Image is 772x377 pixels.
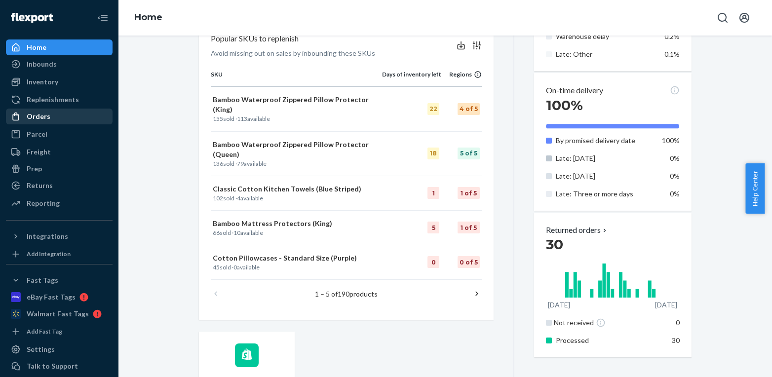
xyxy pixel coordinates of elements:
div: 18 [427,148,439,159]
p: By promised delivery date [556,136,653,146]
button: Close Navigation [93,8,113,28]
div: Not received [554,318,655,328]
span: 30 [672,336,680,344]
a: Inbounds [6,56,113,72]
p: sold · available [213,263,380,271]
a: eBay Fast Tags [6,289,113,305]
span: 0 [676,318,680,327]
div: 5 of 5 [458,148,480,159]
span: 0% [670,189,680,198]
div: Reporting [27,198,60,208]
div: 0 [427,256,439,268]
p: Popular SKUs to replenish [211,33,299,44]
div: Home [27,42,46,52]
span: 79 [237,160,244,167]
div: Parcel [27,129,47,139]
span: 30 [546,236,563,253]
a: Settings [6,341,113,357]
p: On-time delivery [546,85,603,96]
div: Talk to Support [27,361,78,371]
a: Parcel [6,126,113,142]
p: Processed [556,336,653,345]
p: Warehouse delay [556,32,653,41]
p: sold · available [213,228,380,237]
p: Cotton Pillowcases - Standard Size (Purple) [213,253,380,263]
p: [DATE] [548,300,570,310]
span: 0% [670,172,680,180]
a: Freight [6,144,113,160]
div: Inbounds [27,59,57,69]
span: 10 [233,229,240,236]
div: Replenishments [27,95,79,105]
p: Late: [DATE] [556,153,653,163]
p: sold · available [213,114,380,123]
th: SKU [211,70,382,87]
div: Add Integration [27,250,71,258]
p: sold · available [213,159,380,168]
span: 0 [233,264,237,271]
div: 1 [427,187,439,199]
div: Returns [27,181,53,190]
span: 155 [213,115,223,122]
span: 102 [213,194,223,202]
span: 190 [338,290,349,298]
p: 1 – 5 of products [315,289,378,299]
button: Integrations [6,228,113,244]
th: Days of inventory left [382,70,441,87]
div: 1 of 5 [458,222,480,233]
a: Replenishments [6,92,113,108]
span: 4 [237,194,240,202]
div: Fast Tags [27,275,58,285]
span: 0.2% [664,32,680,40]
p: Classic Cotton Kitchen Towels (Blue Striped) [213,184,380,194]
p: Bamboo Mattress Protectors (King) [213,219,380,228]
a: Talk to Support [6,358,113,374]
span: 0.1% [664,50,680,58]
div: Orders [27,112,50,121]
div: 5 [427,222,439,233]
div: 1 of 5 [458,187,480,199]
div: Prep [27,164,42,174]
button: Open Search Box [713,8,733,28]
div: Integrations [27,231,68,241]
button: Fast Tags [6,272,113,288]
button: Help Center [745,163,765,214]
span: 113 [237,115,247,122]
a: Reporting [6,195,113,211]
div: Add Fast Tag [27,327,62,336]
button: Open account menu [734,8,754,28]
a: Add Fast Tag [6,326,113,338]
span: 100% [546,97,583,113]
div: 4 of 5 [458,103,480,115]
p: sold · available [213,194,380,202]
div: Walmart Fast Tags [27,309,89,319]
p: Late: Three or more days [556,189,653,199]
a: Home [6,39,113,55]
a: Orders [6,109,113,124]
p: Bamboo Waterproof Zippered Pillow Protector (King) [213,95,380,114]
a: Prep [6,161,113,177]
button: Returned orders [546,225,609,236]
span: 66 [213,229,220,236]
p: [DATE] [655,300,677,310]
p: Bamboo Waterproof Zippered Pillow Protector (Queen) [213,140,380,159]
div: 0 of 5 [458,256,480,268]
span: 45 [213,264,220,271]
a: Walmart Fast Tags [6,306,113,322]
a: Returns [6,178,113,193]
img: Flexport logo [11,13,53,23]
ol: breadcrumbs [126,3,170,32]
a: Add Integration [6,248,113,260]
span: 136 [213,160,223,167]
span: 0% [670,154,680,162]
p: Late: Other [556,49,653,59]
div: Settings [27,344,55,354]
span: 100% [662,136,680,145]
div: eBay Fast Tags [27,292,76,302]
p: Avoid missing out on sales by inbounding these SKUs [211,48,375,58]
div: 22 [427,103,439,115]
div: Inventory [27,77,58,87]
div: Freight [27,147,51,157]
div: Regions [441,70,482,78]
